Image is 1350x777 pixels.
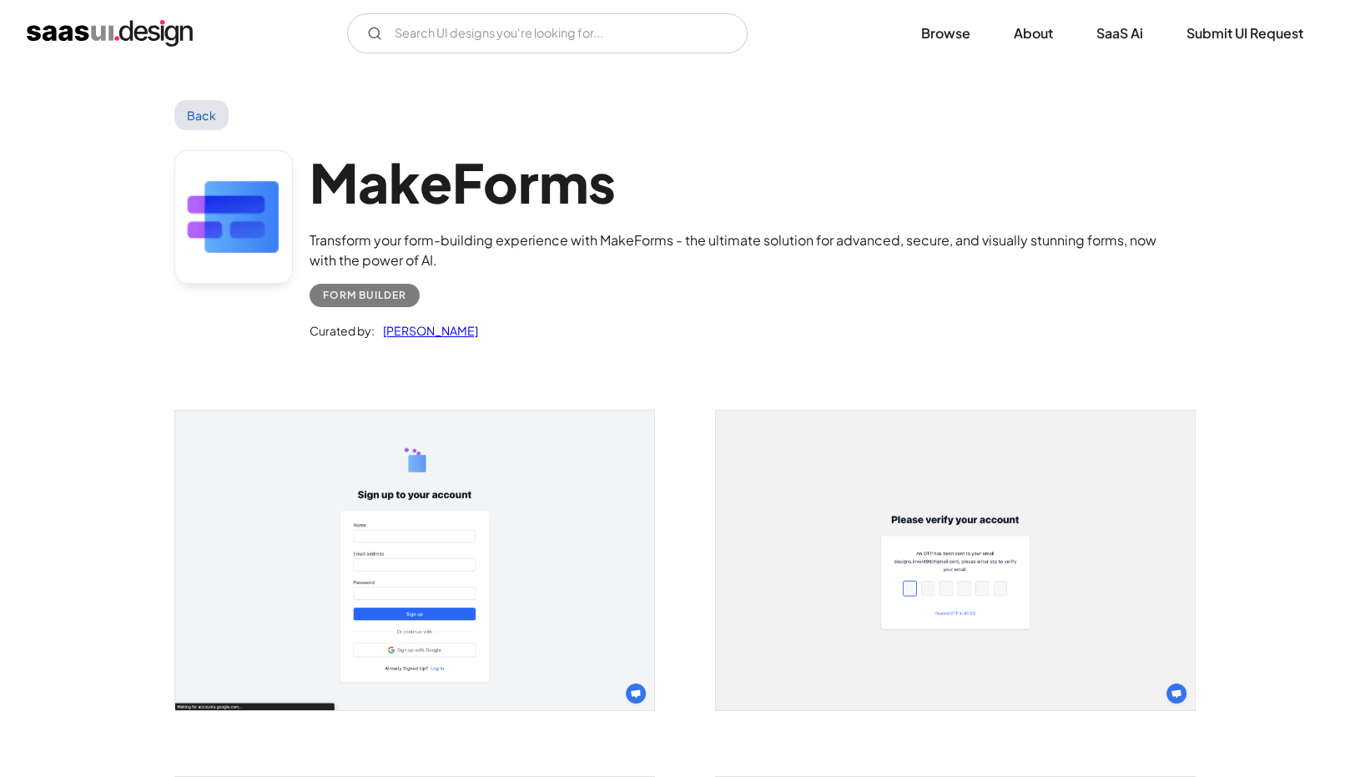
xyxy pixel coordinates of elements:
div: Transform your form-building experience with MakeForms - the ultimate solution for advanced, secu... [310,230,1176,270]
a: Submit UI Request [1166,15,1323,52]
input: Search UI designs you're looking for... [347,13,748,53]
form: Email Form [347,13,748,53]
h1: MakeForms [310,150,1176,214]
div: Curated by: [310,320,375,341]
a: open lightbox [716,411,1195,710]
a: Browse [901,15,990,52]
img: 645793c0b11baa1372679a73_MakeForms%20Signup%20Screen.png [175,411,654,710]
div: Form Builder [323,285,406,305]
a: Back [174,100,229,130]
a: SaaS Ai [1076,15,1163,52]
a: open lightbox [175,411,654,710]
img: 645793c5ab76e9dd89ea8d03_MakeForms%20Verify%20Account%20Screen.png [716,411,1195,710]
a: home [27,20,193,47]
a: [PERSON_NAME] [375,320,478,341]
a: About [994,15,1073,52]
